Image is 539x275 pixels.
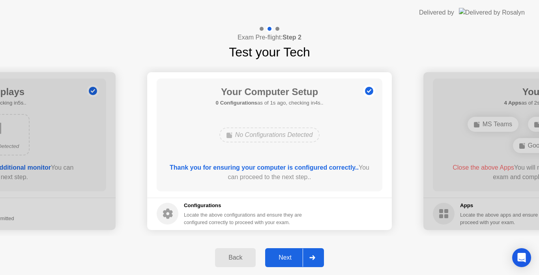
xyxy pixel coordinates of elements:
h4: Exam Pre-flight: [238,33,301,42]
b: Step 2 [283,34,301,41]
div: Back [217,254,253,261]
b: Thank you for ensuring your computer is configured correctly.. [170,164,359,171]
div: Open Intercom Messenger [512,248,531,267]
img: Delivered by Rosalyn [459,8,525,17]
div: You can proceed to the next step.. [168,163,371,182]
h1: Test your Tech [229,43,310,62]
h5: as of 1s ago, checking in4s.. [216,99,324,107]
b: 0 Configurations [216,100,257,106]
h1: Your Computer Setup [216,85,324,99]
button: Back [215,248,256,267]
div: Next [268,254,303,261]
div: No Configurations Detected [219,127,320,142]
div: Delivered by [419,8,454,17]
button: Next [265,248,324,267]
h5: Configurations [184,202,303,210]
div: Locate the above configurations and ensure they are configured correctly to proceed with your exam. [184,211,303,226]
